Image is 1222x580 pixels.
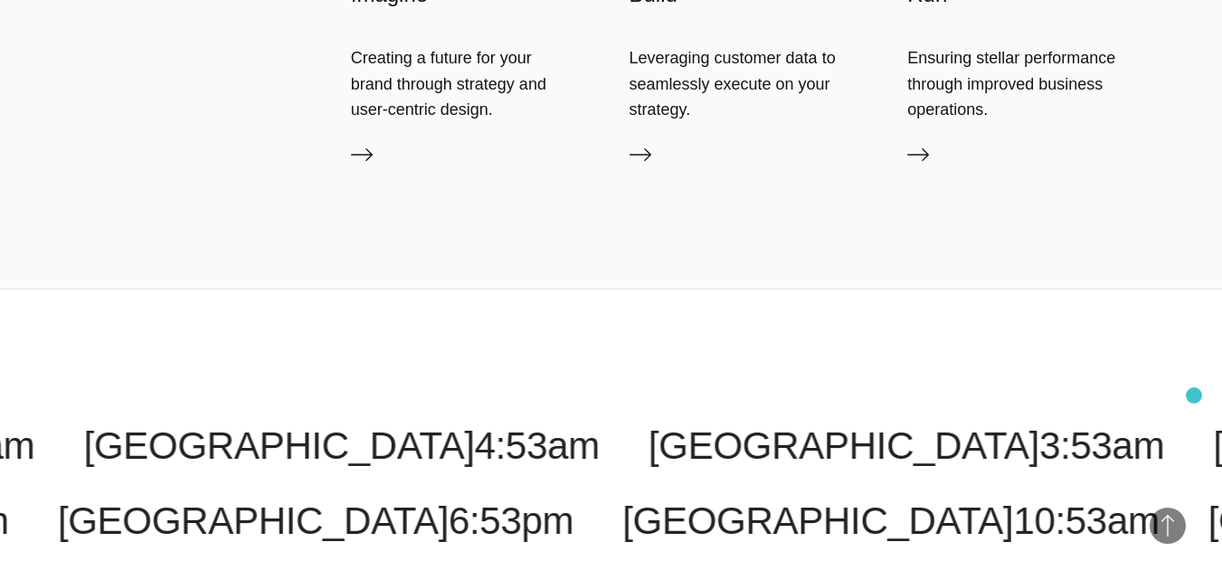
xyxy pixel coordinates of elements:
a: [GEOGRAPHIC_DATA]3:53am [649,424,1164,467]
a: [GEOGRAPHIC_DATA]4:53am [83,424,599,467]
a: [GEOGRAPHIC_DATA]6:53pm [58,499,573,542]
div: Ensuring stellar performance through improved business operations. [907,45,1150,122]
div: Creating a future for your brand through strategy and user-centric design. [351,45,593,122]
span: 3:53am [1039,424,1164,467]
button: Back to Top [1150,508,1186,544]
a: [GEOGRAPHIC_DATA]10:53am [622,499,1159,542]
div: Leveraging customer data to seamlessly execute on your strategy. [630,45,872,122]
span: 4:53am [475,424,600,467]
span: 10:53am [1013,499,1159,542]
span: 6:53pm [449,499,573,542]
